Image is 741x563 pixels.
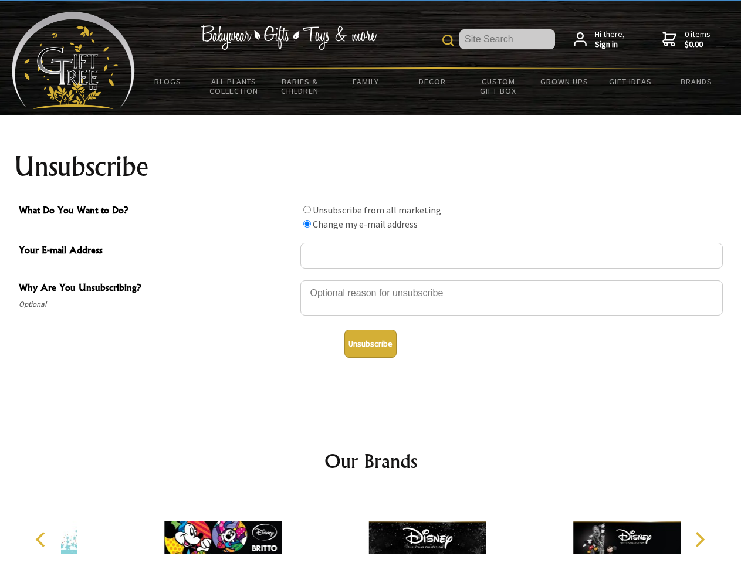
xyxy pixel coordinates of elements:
input: What Do You Want to Do? [303,206,311,213]
label: Change my e-mail address [313,218,418,230]
span: Why Are You Unsubscribing? [19,280,295,297]
textarea: Why Are You Unsubscribing? [300,280,723,316]
strong: $0.00 [685,39,710,50]
input: Site Search [459,29,555,49]
img: product search [442,35,454,46]
label: Unsubscribe from all marketing [313,204,441,216]
img: Babywear - Gifts - Toys & more [201,25,377,50]
span: 0 items [685,29,710,50]
input: What Do You Want to Do? [303,220,311,228]
a: Gift Ideas [597,69,664,94]
strong: Sign in [595,39,625,50]
a: Hi there,Sign in [574,29,625,50]
a: Brands [664,69,730,94]
a: Custom Gift Box [465,69,532,103]
span: Optional [19,297,295,311]
a: Grown Ups [531,69,597,94]
span: What Do You Want to Do? [19,203,295,220]
a: BLOGS [135,69,201,94]
button: Unsubscribe [344,330,397,358]
h2: Our Brands [23,447,718,475]
a: Family [333,69,400,94]
h1: Unsubscribe [14,152,728,181]
input: Your E-mail Address [300,243,723,269]
button: Next [686,527,712,552]
img: Babyware - Gifts - Toys and more... [12,12,135,109]
a: Babies & Children [267,69,333,103]
button: Previous [29,527,55,552]
span: Your E-mail Address [19,243,295,260]
span: Hi there, [595,29,625,50]
a: Decor [399,69,465,94]
a: 0 items$0.00 [662,29,710,50]
a: All Plants Collection [201,69,268,103]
